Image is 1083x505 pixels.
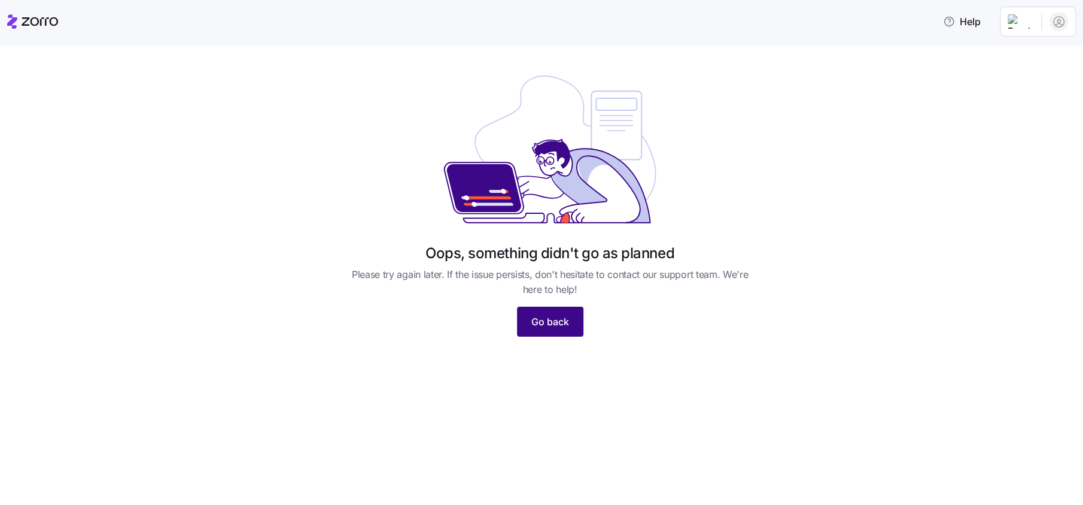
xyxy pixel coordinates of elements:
[943,14,981,29] span: Help
[425,244,674,262] h1: Oops, something didn't go as planned
[1008,14,1032,29] img: Employer logo
[531,315,569,329] span: Go back
[933,10,990,34] button: Help
[344,267,756,297] span: Please try again later. If the issue persists, don't hesitate to contact our support team. We're ...
[517,307,583,337] button: Go back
